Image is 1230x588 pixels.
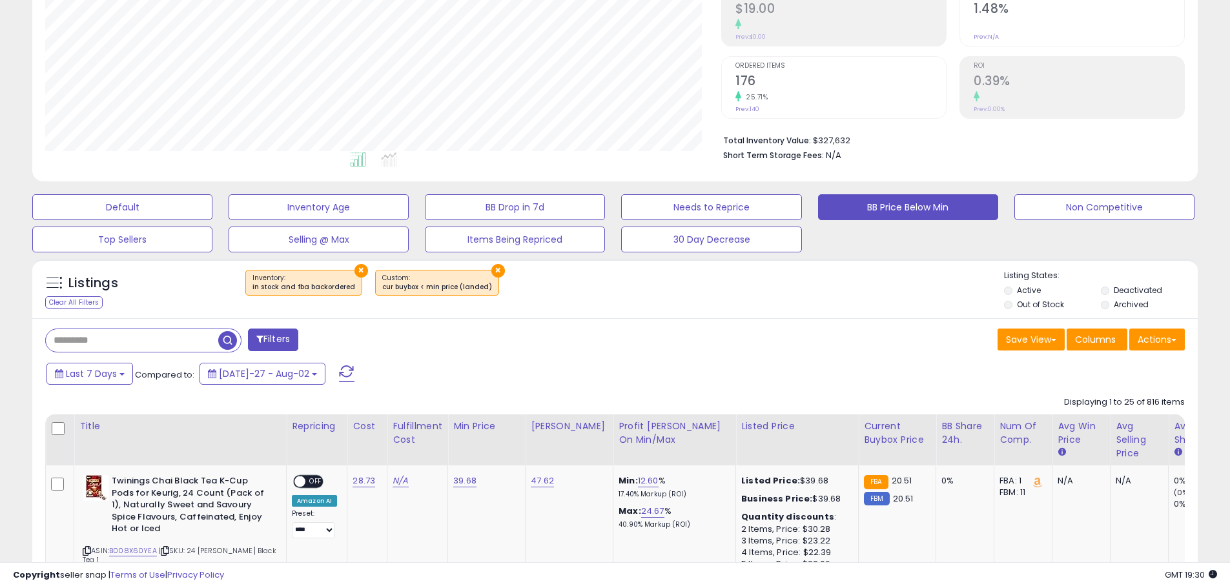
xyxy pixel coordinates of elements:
[641,505,664,518] a: 24.67
[741,558,848,570] div: 5 Items, Price: $22.06
[135,369,194,381] span: Compared to:
[531,420,608,433] div: [PERSON_NAME]
[13,569,60,581] strong: Copyright
[252,283,355,292] div: in stock and fba backordered
[741,511,848,523] div: :
[619,490,726,499] p: 17.40% Markup (ROI)
[1174,498,1226,510] div: 0%
[219,367,309,380] span: [DATE]-27 - Aug-02
[79,420,281,433] div: Title
[1058,447,1065,458] small: Avg Win Price.
[248,329,298,351] button: Filters
[741,475,848,487] div: $39.68
[864,492,889,505] small: FBM
[252,273,355,292] span: Inventory :
[229,194,409,220] button: Inventory Age
[998,329,1065,350] button: Save View
[1064,396,1185,409] div: Displaying 1 to 25 of 816 items
[1058,420,1105,447] div: Avg Win Price
[1017,299,1064,310] label: Out of Stock
[974,74,1184,91] h2: 0.39%
[109,545,157,556] a: B008X60YEA
[999,420,1047,447] div: Num of Comp.
[619,520,726,529] p: 40.90% Markup (ROI)
[425,194,605,220] button: BB Drop in 7d
[1174,475,1226,487] div: 0%
[425,227,605,252] button: Items Being Repriced
[292,420,342,433] div: Repricing
[741,492,812,505] b: Business Price:
[354,264,368,278] button: ×
[723,132,1175,147] li: $327,632
[1114,285,1162,296] label: Deactivated
[826,149,841,161] span: N/A
[974,33,999,41] small: Prev: N/A
[46,363,133,385] button: Last 7 Days
[613,414,736,465] th: The percentage added to the cost of goods (COGS) that forms the calculator for Min & Max prices.
[353,420,382,433] div: Cost
[13,569,224,582] div: seller snap | |
[1017,285,1041,296] label: Active
[1075,333,1116,346] span: Columns
[621,227,801,252] button: 30 Day Decrease
[1067,329,1127,350] button: Columns
[735,33,766,41] small: Prev: $0.00
[619,420,730,447] div: Profit [PERSON_NAME] on Min/Max
[893,492,914,505] span: 20.51
[292,495,337,507] div: Amazon AI
[32,227,212,252] button: Top Sellers
[1174,487,1192,498] small: (0%)
[741,92,768,102] small: 25.71%
[382,273,492,292] span: Custom:
[619,475,726,499] div: %
[1116,475,1158,487] div: N/A
[741,511,834,523] b: Quantity discounts
[999,475,1042,487] div: FBA: 1
[741,523,848,535] div: 2 Items, Price: $30.28
[531,474,554,487] a: 47.62
[735,63,946,70] span: Ordered Items
[974,1,1184,19] h2: 1.48%
[974,105,1005,113] small: Prev: 0.00%
[864,420,930,447] div: Current Buybox Price
[999,487,1042,498] div: FBM: 11
[735,1,946,19] h2: $19.00
[200,363,325,385] button: [DATE]-27 - Aug-02
[453,474,477,487] a: 39.68
[393,420,442,447] div: Fulfillment Cost
[1058,475,1100,487] div: N/A
[864,475,888,489] small: FBA
[45,296,103,309] div: Clear All Filters
[1129,329,1185,350] button: Actions
[619,505,726,529] div: %
[453,420,520,433] div: Min Price
[229,227,409,252] button: Selling @ Max
[723,150,824,161] b: Short Term Storage Fees:
[941,420,989,447] div: BB Share 24h.
[741,535,848,547] div: 3 Items, Price: $23.22
[68,274,118,292] h5: Listings
[1174,447,1182,458] small: Avg BB Share.
[1116,420,1163,460] div: Avg Selling Price
[353,474,375,487] a: 28.73
[491,264,505,278] button: ×
[892,474,912,487] span: 20.51
[638,474,659,487] a: 12.60
[305,476,326,487] span: OFF
[723,135,811,146] b: Total Inventory Value:
[974,63,1184,70] span: ROI
[735,74,946,91] h2: 176
[83,545,276,565] span: | SKU: 24 [PERSON_NAME] Black Tea 1
[619,505,641,517] b: Max:
[741,474,800,487] b: Listed Price:
[741,547,848,558] div: 4 Items, Price: $22.39
[1165,569,1217,581] span: 2025-08-10 19:30 GMT
[1174,420,1221,447] div: Avg BB Share
[292,509,337,538] div: Preset:
[619,474,638,487] b: Min:
[621,194,801,220] button: Needs to Reprice
[66,367,117,380] span: Last 7 Days
[110,569,165,581] a: Terms of Use
[735,105,759,113] small: Prev: 140
[393,474,408,487] a: N/A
